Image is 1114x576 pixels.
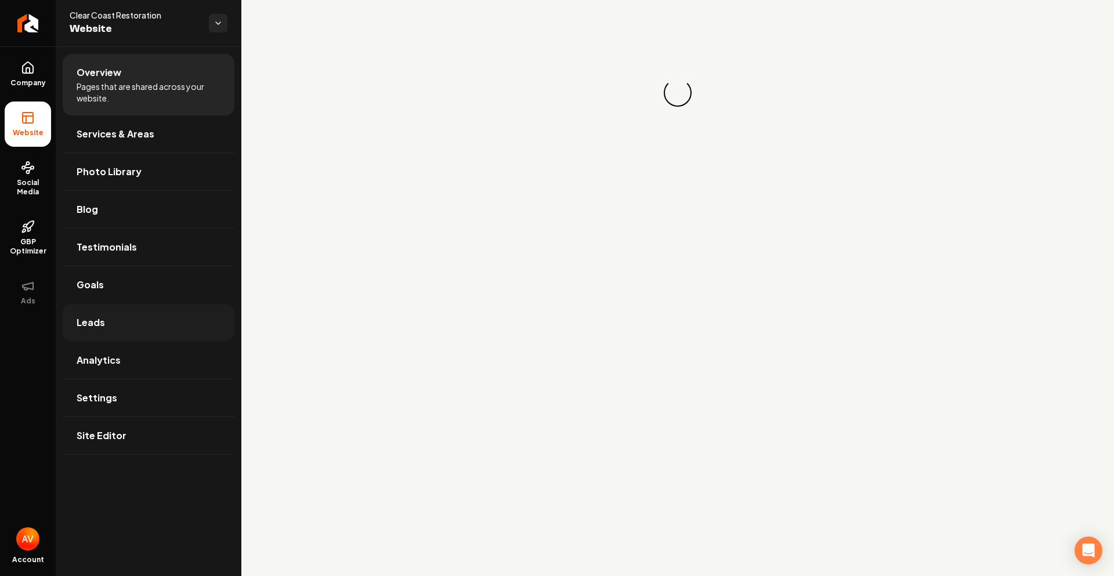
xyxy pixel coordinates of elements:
a: Photo Library [63,153,234,190]
button: Open user button [16,527,39,550]
a: Company [5,52,51,97]
span: Website [70,21,200,37]
span: Overview [77,66,121,79]
span: Clear Coast Restoration [70,9,200,21]
a: Analytics [63,342,234,379]
span: Analytics [77,353,121,367]
a: Services & Areas [63,115,234,153]
span: Services & Areas [77,127,154,141]
div: Open Intercom Messenger [1075,537,1102,564]
img: Rebolt Logo [17,14,39,32]
a: Social Media [5,151,51,206]
div: Loading [661,77,695,110]
a: GBP Optimizer [5,211,51,265]
img: Ana Villa [16,527,39,550]
span: Settings [77,391,117,405]
span: GBP Optimizer [5,237,51,256]
span: Account [12,555,44,564]
span: Testimonials [77,240,137,254]
a: Testimonials [63,229,234,266]
span: Ads [16,296,40,306]
span: Goals [77,278,104,292]
span: Company [6,78,50,88]
a: Blog [63,191,234,228]
a: Leads [63,304,234,341]
span: Blog [77,202,98,216]
button: Ads [5,270,51,315]
span: Leads [77,316,105,329]
a: Goals [63,266,234,303]
span: Website [8,128,48,137]
span: Pages that are shared across your website. [77,81,220,104]
span: Social Media [5,178,51,197]
a: Settings [63,379,234,416]
span: Site Editor [77,429,126,443]
a: Site Editor [63,417,234,454]
span: Photo Library [77,165,142,179]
